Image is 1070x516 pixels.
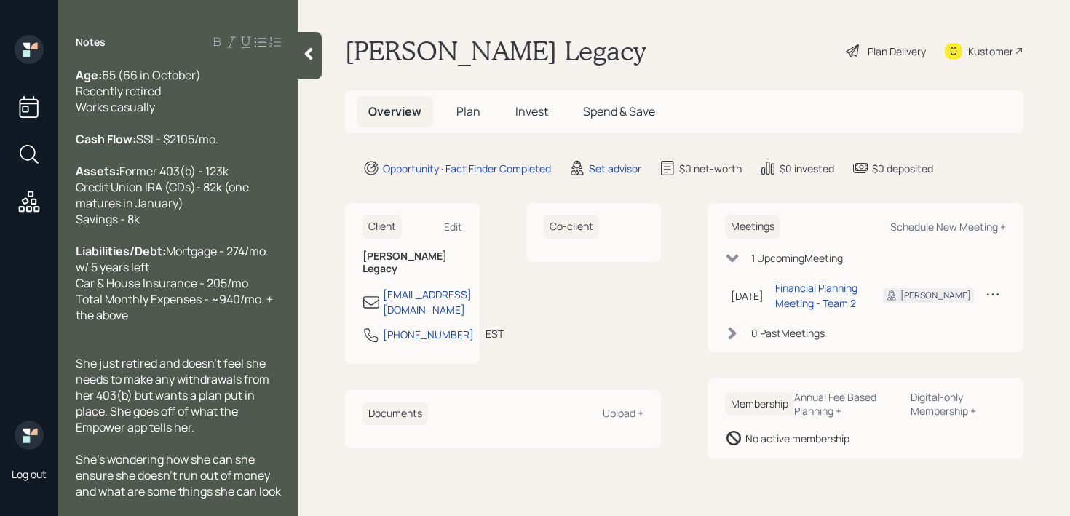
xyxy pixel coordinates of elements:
div: EST [486,326,504,341]
div: 0 Past Meeting s [751,325,825,341]
h6: Co-client [544,215,599,239]
h6: [PERSON_NAME] Legacy [362,250,462,275]
span: Former 403(b) - 123k Credit Union IRA (CDs)- 82k (one matures in January) Savings - 8k [76,163,251,227]
div: Kustomer [968,44,1013,59]
div: [DATE] [731,288,764,303]
h6: Meetings [725,215,780,239]
div: [EMAIL_ADDRESS][DOMAIN_NAME] [383,287,472,317]
div: [PERSON_NAME] [900,289,971,302]
div: Annual Fee Based Planning + [794,390,899,418]
span: Spend & Save [583,103,655,119]
h6: Membership [725,392,794,416]
label: Notes [76,35,106,49]
div: No active membership [745,431,849,446]
div: Plan Delivery [868,44,926,59]
div: Opportunity · Fact Finder Completed [383,161,551,176]
span: Cash Flow: [76,131,136,147]
span: Overview [368,103,421,119]
div: Edit [444,220,462,234]
div: [PHONE_NUMBER] [383,327,474,342]
span: Age: [76,67,102,83]
div: Set advisor [589,161,641,176]
div: $0 net-worth [679,161,742,176]
span: Liabilities/Debt: [76,243,166,259]
div: Financial Planning Meeting - Team 2 [775,280,860,311]
h1: [PERSON_NAME] Legacy [345,35,646,67]
div: Digital-only Membership + [911,390,1006,418]
span: 65 (66 in October) Recently retired Works casually [76,67,201,115]
span: SSI - $2105/mo. [136,131,218,147]
span: Mortgage - 274/mo. w/ 5 years left Car & House Insurance - 205/mo. Total Monthly Expenses - ~940/... [76,243,275,323]
span: Invest [515,103,548,119]
div: $0 deposited [872,161,933,176]
h6: Documents [362,402,428,426]
div: Schedule New Meeting + [890,220,1006,234]
img: retirable_logo.png [15,421,44,450]
span: Assets: [76,163,119,179]
div: $0 invested [780,161,834,176]
div: Log out [12,467,47,481]
span: She just retired and doesn't feel she needs to make any withdrawals from her 403(b) but wants a p... [76,355,272,435]
div: Upload + [603,406,643,420]
span: Plan [456,103,480,119]
h6: Client [362,215,402,239]
div: 1 Upcoming Meeting [751,250,843,266]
